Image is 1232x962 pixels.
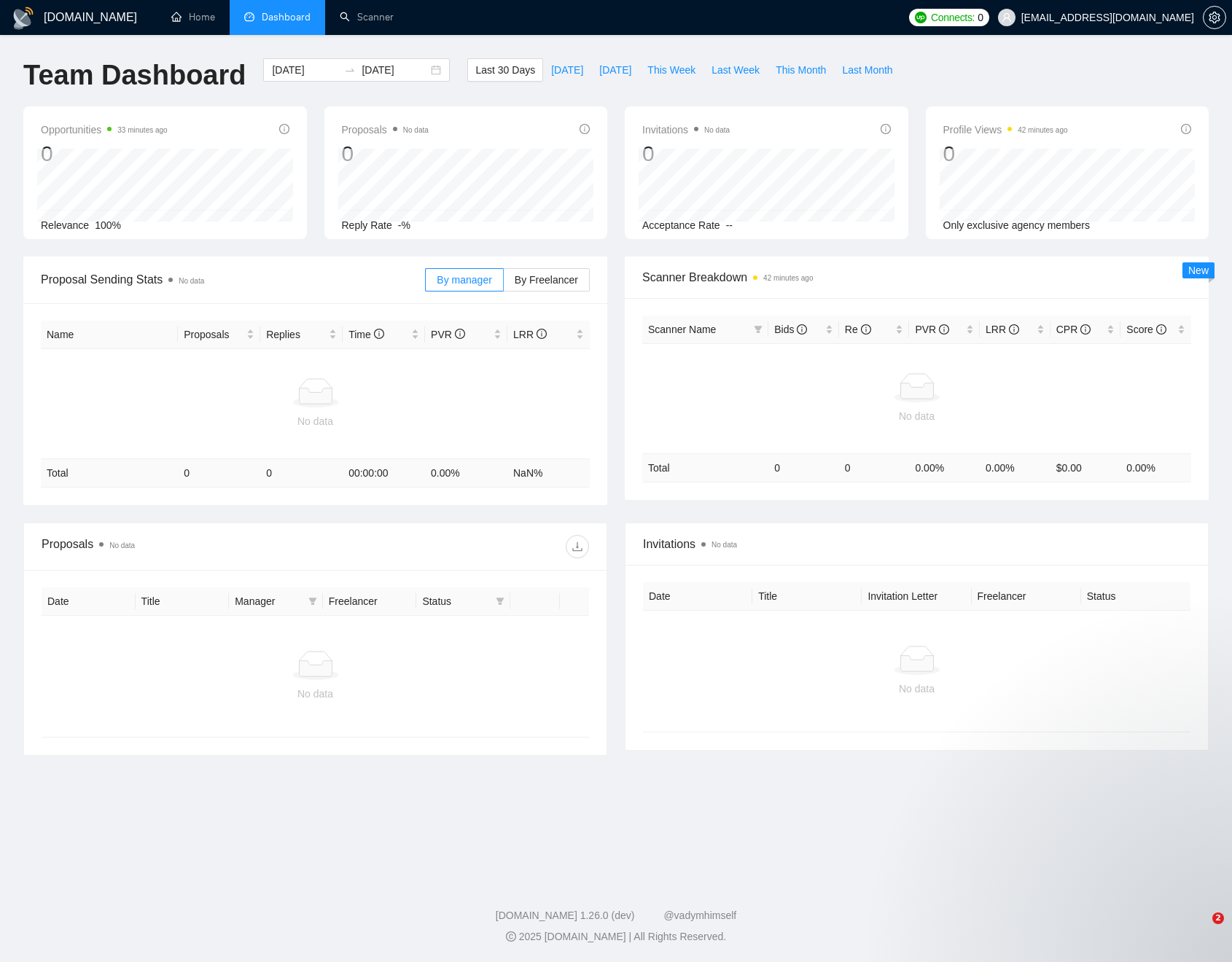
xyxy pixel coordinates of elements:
[834,58,900,82] button: Last Month
[909,453,980,482] td: 0.00 %
[398,219,410,231] span: -%
[943,121,1068,138] span: Profile Views
[703,58,768,82] button: Last Week
[711,541,737,549] span: No data
[431,329,465,340] span: PVR
[42,587,136,616] th: Date
[537,329,547,339] span: info-circle
[648,408,1185,424] div: No data
[972,582,1081,611] th: Freelancer
[272,62,338,78] input: Start date
[580,124,590,134] span: info-circle
[663,910,736,921] a: @vadymhimself
[41,121,168,138] span: Opportunities
[1120,453,1191,482] td: 0.00 %
[566,535,589,558] button: download
[513,329,547,340] span: LRR
[845,324,871,335] span: Re
[179,277,204,285] span: No data
[41,459,178,488] td: Total
[467,58,543,82] button: Last 30 Days
[655,681,1179,697] div: No data
[648,324,716,335] span: Scanner Name
[1204,12,1225,23] span: setting
[861,324,871,335] span: info-circle
[642,219,720,231] span: Acceptance Rate
[943,219,1091,231] span: Only exclusive agency members
[1009,324,1019,335] span: info-circle
[342,121,429,138] span: Proposals
[543,58,591,82] button: [DATE]
[425,459,507,488] td: 0.00 %
[1126,324,1166,335] span: Score
[41,140,168,168] div: 0
[437,274,491,286] span: By manager
[599,62,631,78] span: [DATE]
[643,535,1190,553] span: Invitations
[1050,453,1121,482] td: $ 0.00
[763,274,813,282] time: 42 minutes ago
[41,270,425,289] span: Proposal Sending Stats
[305,590,320,612] span: filter
[109,541,135,550] span: No data
[862,582,971,611] th: Invitation Letter
[642,453,768,482] td: Total
[344,64,356,76] span: swap-right
[262,11,311,23] span: Dashboard
[178,459,260,488] td: 0
[1181,124,1191,134] span: info-circle
[776,62,826,78] span: This Month
[95,219,121,231] span: 100%
[751,318,765,340] span: filter
[774,324,807,335] span: Bids
[943,140,1068,168] div: 0
[260,321,343,349] th: Replies
[726,219,733,231] span: --
[374,329,384,339] span: info-circle
[53,686,577,702] div: No data
[12,929,1220,945] div: 2025 [DOMAIN_NAME] | All Rights Reserved.
[591,58,639,82] button: [DATE]
[768,58,834,82] button: This Month
[939,324,949,335] span: info-circle
[41,219,89,231] span: Relevance
[754,325,763,334] span: filter
[507,459,590,488] td: NaN %
[980,453,1050,482] td: 0.00 %
[323,587,417,616] th: Freelancer
[551,62,583,78] span: [DATE]
[881,124,891,134] span: info-circle
[1018,126,1067,134] time: 42 minutes ago
[266,326,326,343] span: Replies
[915,324,949,335] span: PVR
[178,321,260,349] th: Proposals
[711,62,760,78] span: Last Week
[639,58,703,82] button: This Week
[1212,912,1224,924] span: 2
[184,326,243,343] span: Proposals
[455,329,465,339] span: info-circle
[422,593,490,609] span: Status
[260,459,343,488] td: 0
[343,459,425,488] td: 00:00:00
[117,126,167,134] time: 33 minutes ago
[752,582,862,611] th: Title
[475,62,535,78] span: Last 30 Days
[342,140,429,168] div: 0
[986,324,1019,335] span: LRR
[643,582,752,611] th: Date
[12,7,35,30] img: logo
[642,121,730,138] span: Invitations
[340,11,394,23] a: searchScanner
[244,12,254,22] span: dashboard
[842,62,892,78] span: Last Month
[42,535,316,558] div: Proposals
[915,12,927,23] img: upwork-logo.png
[1203,6,1226,29] button: setting
[308,597,317,606] span: filter
[515,274,578,286] span: By Freelancer
[1056,324,1091,335] span: CPR
[1002,12,1012,23] span: user
[839,453,910,482] td: 0
[566,541,588,552] span: download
